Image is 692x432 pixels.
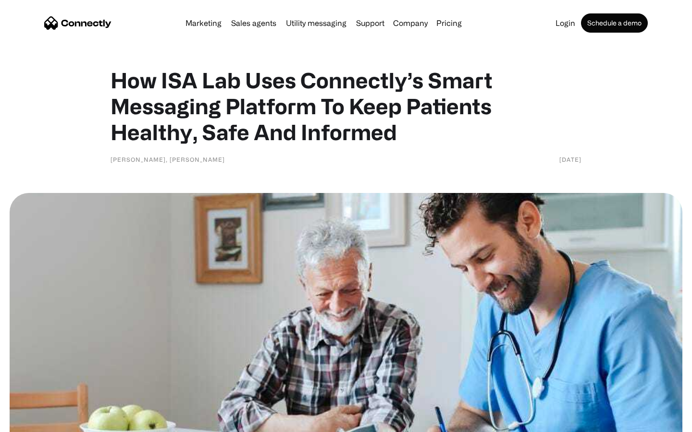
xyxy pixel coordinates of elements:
[352,19,388,27] a: Support
[19,415,58,429] ul: Language list
[227,19,280,27] a: Sales agents
[10,415,58,429] aside: Language selected: English
[182,19,225,27] a: Marketing
[111,67,581,145] h1: How ISA Lab Uses Connectly’s Smart Messaging Platform To Keep Patients Healthy, Safe And Informed
[552,19,579,27] a: Login
[393,16,428,30] div: Company
[111,155,225,164] div: [PERSON_NAME], [PERSON_NAME]
[559,155,581,164] div: [DATE]
[282,19,350,27] a: Utility messaging
[581,13,648,33] a: Schedule a demo
[432,19,466,27] a: Pricing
